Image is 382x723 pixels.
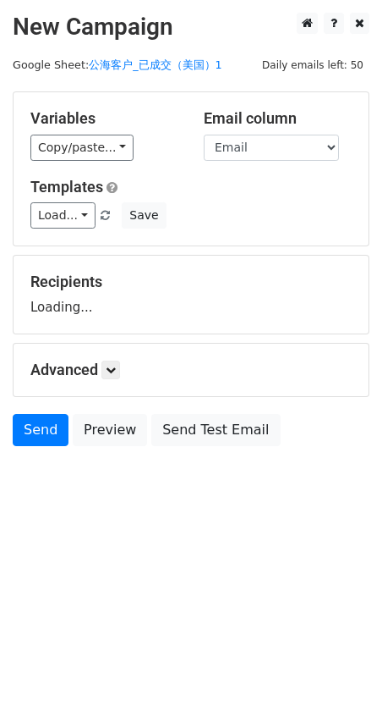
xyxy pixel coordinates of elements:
small: Google Sheet: [13,58,222,71]
a: Templates [30,178,103,196]
span: Daily emails left: 50 [256,56,369,75]
h5: Variables [30,109,178,128]
a: 公海客户_已成交（美国）1 [89,58,222,71]
h5: Recipients [30,273,352,291]
h2: New Campaign [13,13,369,41]
div: Loading... [30,273,352,317]
button: Save [122,202,166,229]
a: Send Test Email [151,414,280,446]
h5: Email column [204,109,352,128]
a: Load... [30,202,95,229]
a: Copy/paste... [30,135,134,161]
a: Daily emails left: 50 [256,58,369,71]
a: Send [13,414,68,446]
h5: Advanced [30,361,352,379]
a: Preview [73,414,147,446]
